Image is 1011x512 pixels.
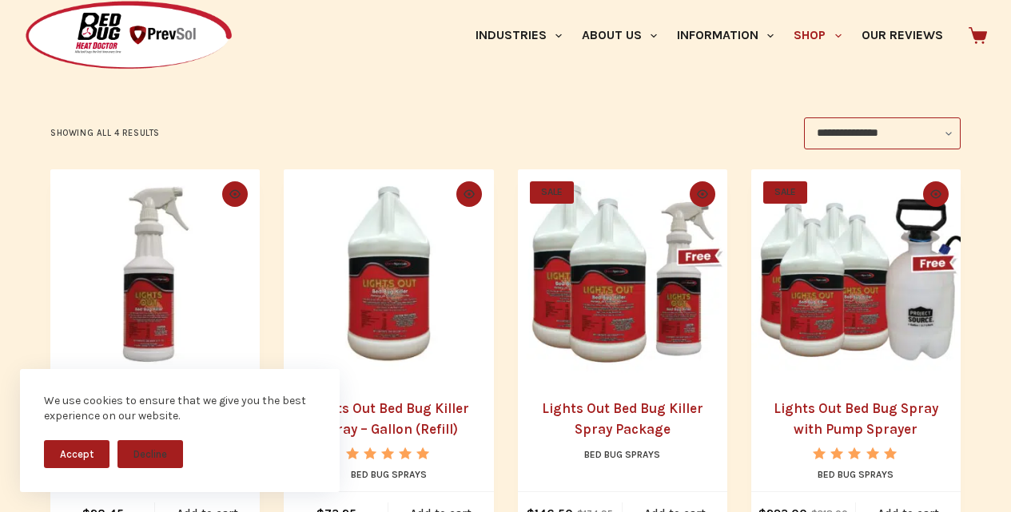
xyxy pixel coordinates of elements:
[774,400,938,437] a: Lights Out Bed Bug Spray with Pump Sprayer
[584,449,660,460] a: Bed Bug Sprays
[690,181,715,207] button: Quick view toggle
[284,169,493,379] img: Lights Out Bed Bug Killer Spray - Gallon (Refill)
[518,169,727,379] a: Lights Out Bed Bug Killer Spray Package
[518,169,727,379] img: Lights Out Bed Bug Spray Package with two gallons and one 32 oz
[50,169,260,379] picture: lights-out-qt-sprayer
[50,126,160,141] p: Showing all 4 results
[50,169,260,379] img: Lights Out Bed Bug Killer Spray - 32 oz.
[222,181,248,207] button: Quick view toggle
[804,117,961,149] select: Shop order
[351,469,427,480] a: Bed Bug Sprays
[346,447,432,496] span: Rated out of 5
[346,447,432,459] div: Rated 5.00 out of 5
[751,169,961,379] a: Lights Out Bed Bug Spray with Pump Sprayer
[308,400,469,437] a: Lights Out Bed Bug Killer Spray – Gallon (Refill)
[13,6,61,54] button: Open LiveChat chat widget
[818,469,894,480] a: Bed Bug Sprays
[284,169,493,379] picture: lights-out-gallon
[542,400,703,437] a: Lights Out Bed Bug Killer Spray Package
[456,181,482,207] button: Quick view toggle
[44,440,109,468] button: Accept
[530,181,574,204] span: SALE
[813,447,898,459] div: Rated 5.00 out of 5
[44,393,316,424] div: We use cookies to ensure that we give you the best experience on our website.
[813,447,898,496] span: Rated out of 5
[117,440,183,468] button: Decline
[923,181,949,207] button: Quick view toggle
[518,169,727,379] picture: LightsOutPackage
[763,181,807,204] span: SALE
